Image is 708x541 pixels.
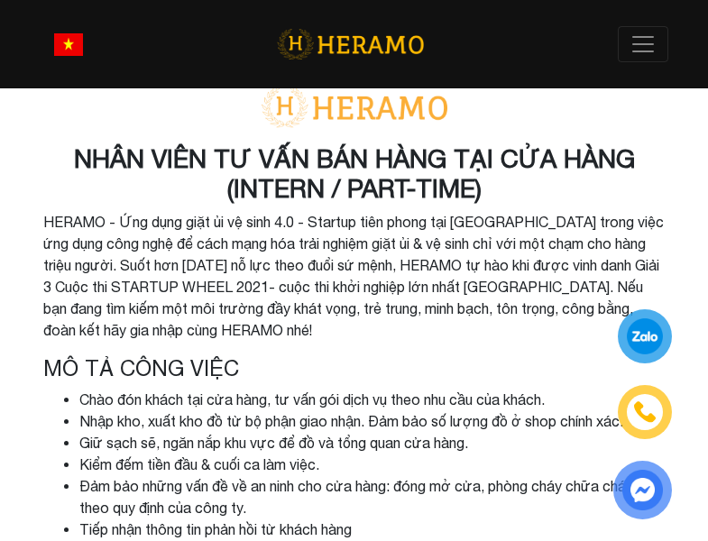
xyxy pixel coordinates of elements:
a: phone-icon [621,388,669,436]
img: vn-flag.png [54,33,83,56]
li: Nhập kho, xuất kho đồ từ bộ phận giao nhận. Đảm bảo số lượng đồ ở shop chính xác. [79,410,666,432]
p: HERAMO - Ứng dụng giặt ủi vệ sinh 4.0 - Startup tiên phong tại [GEOGRAPHIC_DATA] trong việc ứng d... [43,211,666,341]
li: Đảm bảo những vấn đề về an ninh cho cửa hàng: đóng mở cửa, phòng cháy chữa cháy,... theo quy định... [79,475,666,518]
img: logo [277,26,424,63]
img: phone-icon [635,402,655,422]
h4: Mô tả công việc [43,355,666,381]
h3: NHÂN VIÊN TƯ VẤN BÁN HÀNG TẠI CỬA HÀNG (INTERN / PART-TIME) [43,143,666,204]
li: Chào đón khách tại cửa hàng, tư vấn gói dịch vụ theo nhu cầu của khách. [79,389,666,410]
li: Kiểm đếm tiền đầu & cuối ca làm việc. [79,454,666,475]
li: Giữ sạch sẽ, ngăn nắp khu vực để đồ và tổng quan cửa hàng. [79,432,666,454]
li: Tiếp nhận thông tin phản hồi từ khách hàng [79,518,666,540]
img: logo-with-text.png [255,86,454,129]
